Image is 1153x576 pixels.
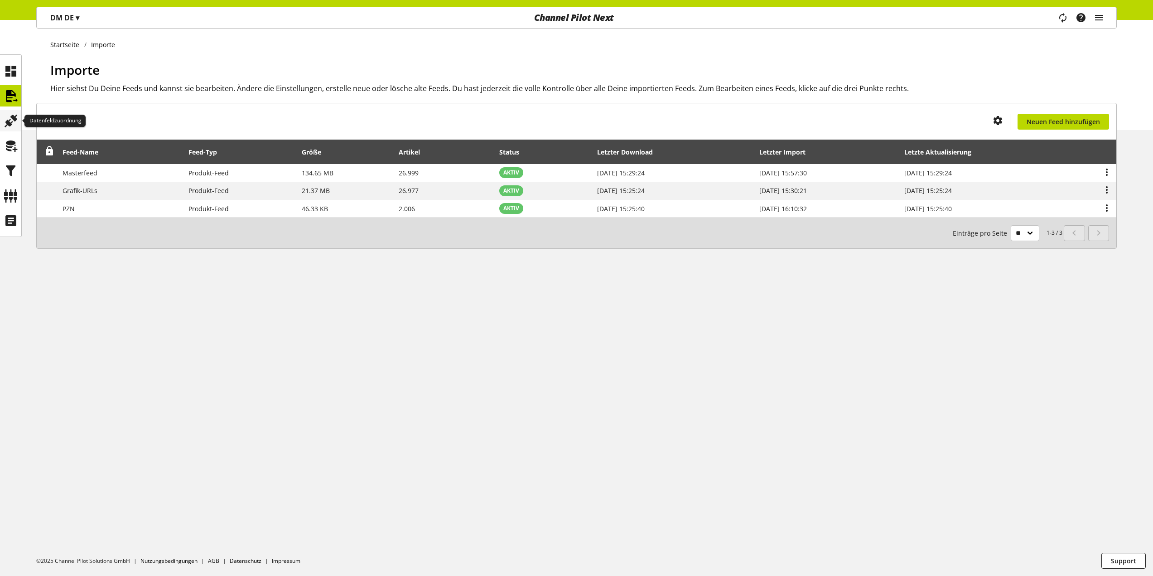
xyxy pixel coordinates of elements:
[50,83,1117,94] h2: Hier siehst Du Deine Feeds und kannst sie bearbeiten. Ändere die Einstellungen, erstelle neue ode...
[188,204,229,213] span: Produkt-Feed
[50,61,100,78] span: Importe
[904,186,952,195] span: [DATE] 15:25:24
[953,228,1011,238] span: Einträge pro Seite
[50,12,79,23] p: DM DE
[1101,553,1146,569] button: Support
[1027,117,1100,126] span: Neuen Feed hinzufügen
[302,186,330,195] span: 21.37 MB
[188,169,229,177] span: Produkt-Feed
[45,146,54,156] span: Entsperren, um Zeilen neu anzuordnen
[302,147,330,157] div: Größe
[503,187,519,195] span: AKTIV
[188,147,226,157] div: Feed-Typ
[63,186,97,195] span: Grafik-URLs
[399,169,419,177] span: 26.999
[904,147,980,157] div: Letzte Aktualisierung
[759,204,807,213] span: [DATE] 16:10:32
[230,557,261,565] a: Datenschutz
[759,186,807,195] span: [DATE] 15:30:21
[503,169,519,177] span: AKTIV
[302,169,333,177] span: 134.65 MB
[399,147,429,157] div: Artikel
[1018,114,1109,130] a: Neuen Feed hinzufügen
[1111,556,1136,566] span: Support
[50,40,84,49] a: Startseite
[63,169,97,177] span: Masterfeed
[904,204,952,213] span: [DATE] 15:25:40
[76,13,79,23] span: ▾
[399,204,415,213] span: 2.006
[759,169,807,177] span: [DATE] 15:57:30
[499,147,528,157] div: Status
[597,169,645,177] span: [DATE] 15:29:24
[503,204,519,213] span: AKTIV
[597,204,645,213] span: [DATE] 15:25:40
[272,557,300,565] a: Impressum
[302,204,328,213] span: 46.33 KB
[904,169,952,177] span: [DATE] 15:29:24
[42,146,54,158] div: Entsperren, um Zeilen neu anzuordnen
[208,557,219,565] a: AGB
[188,186,229,195] span: Produkt-Feed
[399,186,419,195] span: 26.977
[597,147,662,157] div: Letzter Download
[63,204,75,213] span: PZN
[24,115,86,127] div: Datenfeldzuordnung
[63,147,107,157] div: Feed-Name
[597,186,645,195] span: [DATE] 15:25:24
[36,557,140,565] li: ©2025 Channel Pilot Solutions GmbH
[36,7,1117,29] nav: main navigation
[953,225,1062,241] small: 1-3 / 3
[759,147,815,157] div: Letzter Import
[140,557,198,565] a: Nutzungsbedingungen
